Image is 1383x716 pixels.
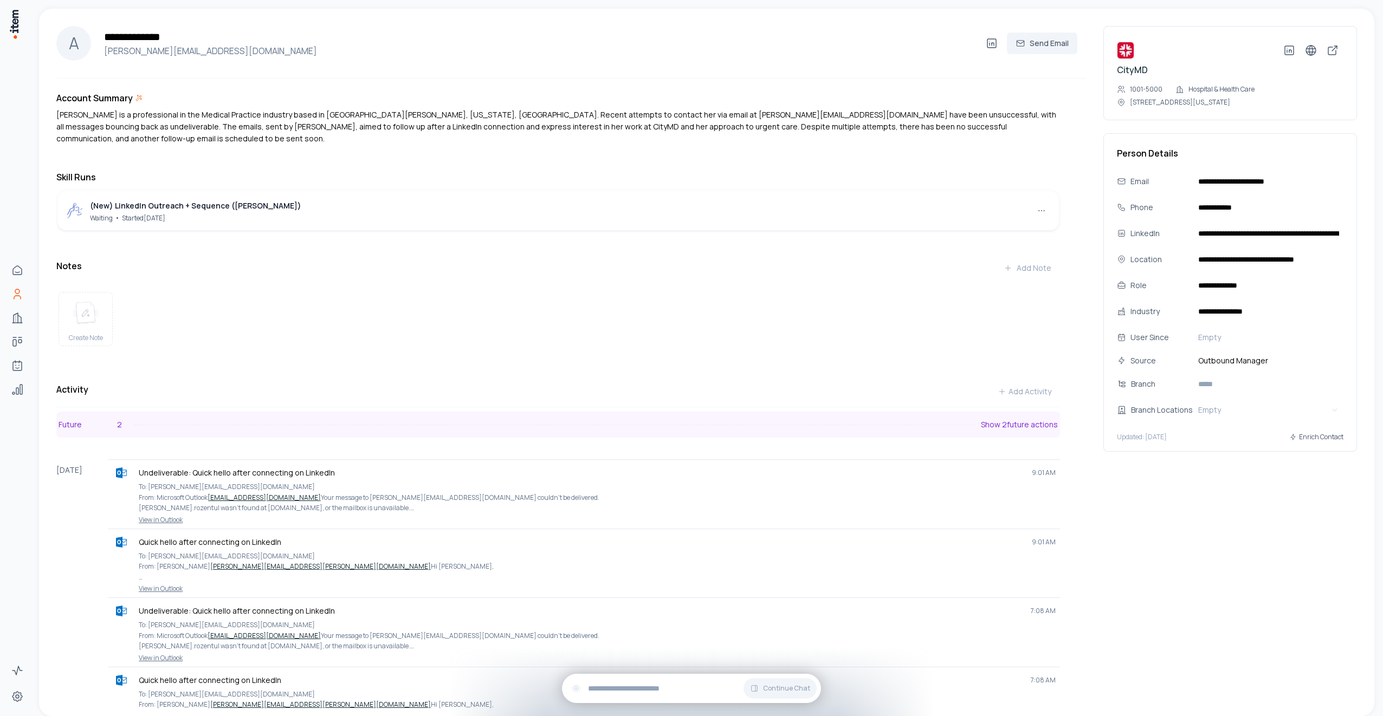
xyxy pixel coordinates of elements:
[56,26,91,61] div: A
[1130,201,1190,213] div: Phone
[1004,263,1051,274] div: Add Note
[208,631,321,640] a: [EMAIL_ADDRESS][DOMAIN_NAME]
[1131,404,1200,416] div: Branch Locations
[1032,538,1056,546] span: 9:01 AM
[989,381,1060,402] button: Add Activity
[90,213,113,223] span: Waiting
[1198,332,1221,343] span: Empty
[7,355,28,376] a: Agents
[1188,85,1255,94] p: Hospital & Health Care
[1130,85,1162,94] p: 1001-5000
[59,292,113,346] button: create noteCreate Note
[56,383,88,396] h3: Activity
[1131,378,1200,390] div: Branch
[56,412,1060,438] button: Future2Show 2future actions
[1130,305,1190,317] div: Industry
[1194,329,1343,346] button: Empty
[139,675,1022,686] p: Quick hello after connecting on LinkedIn
[139,467,1023,478] p: Undeliverable: Quick hello after connecting on LinkedIn
[7,331,28,353] a: Deals
[56,92,133,105] h3: Account Summary
[116,606,127,616] img: outlook logo
[116,537,127,548] img: outlook logo
[981,419,1058,430] p: Show 2 future actions
[1130,227,1190,239] div: LinkedIn
[122,213,165,223] span: Started [DATE]
[7,379,28,400] a: Analytics
[116,675,127,686] img: outlook logo
[139,537,1023,548] p: Quick hello after connecting on LinkedIn
[7,660,28,681] a: Activity
[56,259,82,272] h3: Notes
[744,678,817,699] button: Continue Chat
[90,200,301,212] div: (New) LinkedIn Outreach + Sequence ([PERSON_NAME])
[7,307,28,329] a: Companies
[111,416,128,433] div: 2
[1007,32,1077,54] button: Send Email
[1117,64,1148,76] a: CityMD
[139,620,1056,652] p: To: [PERSON_NAME][EMAIL_ADDRESS][DOMAIN_NAME] From: Microsoft Outlook Your message to [PERSON_NAM...
[56,109,1060,145] p: [PERSON_NAME] is a professional in the Medical Practice industry based in [GEOGRAPHIC_DATA][PERSO...
[1117,433,1167,441] p: Updated: [DATE]
[210,700,431,709] a: [PERSON_NAME][EMAIL_ADDRESS][PERSON_NAME][DOMAIN_NAME]
[210,562,431,571] a: [PERSON_NAME][EMAIL_ADDRESS][PERSON_NAME][DOMAIN_NAME]
[115,212,120,223] span: •
[69,334,103,342] span: Create Note
[7,686,28,707] a: Settings
[1031,676,1056,685] span: 7:08 AM
[1130,175,1190,187] div: Email
[73,301,99,325] img: create note
[100,44,981,57] h4: [PERSON_NAME][EMAIL_ADDRESS][DOMAIN_NAME]
[1194,355,1343,367] span: Outbound Manager
[995,257,1060,279] button: Add Note
[56,171,1060,184] h3: Skill Runs
[7,283,28,305] a: People
[1289,427,1343,447] button: Enrich Contact
[1130,331,1190,343] div: User Since
[113,654,1056,662] a: View in Outlook
[139,481,1056,513] p: To: [PERSON_NAME][EMAIL_ADDRESS][DOMAIN_NAME] From: Microsoft Outlook Your message to [PERSON_NAM...
[139,551,1056,572] p: To: [PERSON_NAME][EMAIL_ADDRESS][DOMAIN_NAME] From: [PERSON_NAME] Hi [PERSON_NAME],
[9,9,20,40] img: Item Brain Logo
[59,419,111,431] p: Future
[208,493,321,502] a: [EMAIL_ADDRESS][DOMAIN_NAME]
[1130,253,1190,265] div: Location
[139,606,1022,616] p: Undeliverable: Quick hello after connecting on LinkedIn
[7,259,28,281] a: Home
[1032,468,1056,477] span: 9:01 AM
[1117,147,1343,160] h3: Person Details
[1117,42,1134,59] img: CityMD
[66,202,83,219] img: outbound
[139,689,1056,710] p: To: [PERSON_NAME][EMAIL_ADDRESS][DOMAIN_NAME] From: [PERSON_NAME] Hi [PERSON_NAME],
[116,467,127,478] img: outlook logo
[763,684,810,693] span: Continue Chat
[1031,607,1056,615] span: 7:08 AM
[562,674,821,703] div: Continue Chat
[113,516,1056,524] a: View in Outlook
[1130,355,1190,367] div: Source
[113,584,1056,593] a: View in Outlook
[1130,98,1230,107] p: [STREET_ADDRESS][US_STATE]
[1130,279,1190,291] div: Role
